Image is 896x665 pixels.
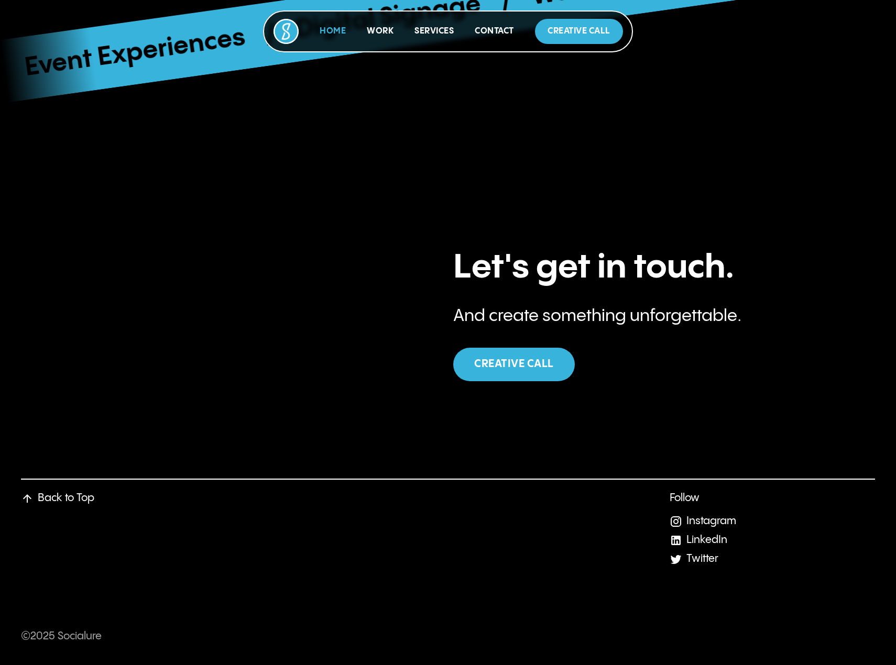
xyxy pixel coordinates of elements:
p: Creative Call [474,358,554,371]
a: Instagram [686,516,736,527]
h3: Let's get in touch. [453,251,875,285]
p: And create something unforgettable. [453,306,875,327]
a: Home [320,27,346,36]
p: Follow [670,491,876,506]
a: Services [414,27,454,36]
a: Contact [475,27,514,36]
a: LinkedIn [686,535,727,546]
a: Back to Top [38,493,94,504]
p: ©2025 Socialure [21,629,443,644]
p: Creative Call [548,25,610,38]
a: Twitter [686,553,718,564]
img: Socialure Logo [274,19,299,44]
a: Work [367,27,394,36]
